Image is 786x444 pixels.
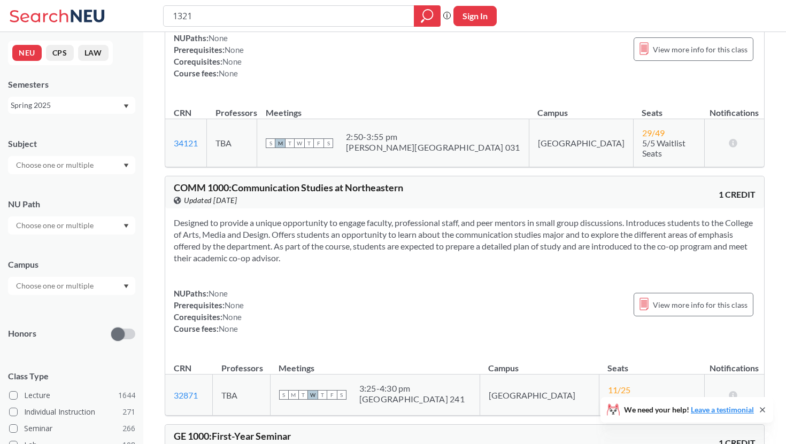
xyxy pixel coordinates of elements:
[184,194,237,206] span: Updated [DATE]
[209,33,228,43] span: None
[9,405,135,419] label: Individual Instruction
[225,45,244,54] span: None
[174,287,244,334] div: NUPaths: Prerequisites: Corequisites: Course fees:
[289,390,298,400] span: M
[174,362,191,374] div: CRN
[207,96,257,119] th: Professors
[653,43,748,56] span: View more info for this class
[174,138,198,148] a: 34121
[174,32,244,79] div: NUPaths: Prerequisites: Corequisites: Course fees:
[12,45,42,61] button: NEU
[529,96,633,119] th: Campus
[124,284,129,289] svg: Dropdown arrow
[314,138,323,148] span: F
[8,277,135,295] div: Dropdown arrow
[421,9,434,24] svg: magnifying glass
[213,375,271,416] td: TBA
[172,7,406,25] input: Class, professor, course number, "phrase"
[359,394,465,404] div: [GEOGRAPHIC_DATA] 241
[8,97,135,114] div: Spring 2025Dropdown arrow
[624,406,754,414] span: We need your help!
[174,430,291,442] span: GE 1000 : First-Year Seminar
[279,390,289,400] span: S
[122,423,135,434] span: 266
[257,96,529,119] th: Meetings
[11,219,101,232] input: Choose one or multiple
[174,107,191,119] div: CRN
[174,217,756,264] section: Designed to provide a unique opportunity to engage faculty, professional staff, and peer mentors ...
[118,390,135,401] span: 1644
[346,131,520,142] div: 2:50 - 3:55 pm
[642,138,685,158] span: 5/5 Waitlist Seats
[209,289,228,298] span: None
[11,279,101,292] input: Choose one or multiple
[414,5,441,27] div: magnifying glass
[174,390,198,400] a: 32871
[124,104,129,108] svg: Dropdown arrow
[719,189,756,200] span: 1 CREDIT
[480,352,599,375] th: Campus
[8,259,135,270] div: Campus
[337,390,346,400] span: S
[608,385,630,395] span: 11 / 25
[122,406,135,418] span: 271
[704,352,764,375] th: Notifications
[8,328,36,340] p: Honors
[270,352,480,375] th: Meetings
[11,159,101,172] input: Choose one or multiple
[642,128,665,138] span: 29 / 49
[346,142,520,153] div: [PERSON_NAME][GEOGRAPHIC_DATA] 031
[275,138,285,148] span: M
[266,138,275,148] span: S
[691,405,754,414] a: Leave a testimonial
[608,395,682,405] span: 10/10 Waitlist Seats
[8,216,135,235] div: Dropdown arrow
[174,182,403,193] span: COMM 1000 : Communication Studies at Northeastern
[323,138,333,148] span: S
[285,138,295,148] span: T
[529,119,633,167] td: [GEOGRAPHIC_DATA]
[298,390,308,400] span: T
[222,57,242,66] span: None
[8,138,135,150] div: Subject
[219,68,238,78] span: None
[9,422,135,435] label: Seminar
[46,45,74,61] button: CPS
[633,96,704,119] th: Seats
[8,79,135,90] div: Semesters
[124,224,129,228] svg: Dropdown arrow
[222,312,242,322] span: None
[653,298,748,311] span: View more info for this class
[318,390,327,400] span: T
[704,96,764,119] th: Notifications
[359,383,465,394] div: 3:25 - 4:30 pm
[11,99,122,111] div: Spring 2025
[480,375,599,416] td: [GEOGRAPHIC_DATA]
[453,6,497,26] button: Sign In
[599,352,704,375] th: Seats
[124,163,129,168] svg: Dropdown arrow
[295,138,304,148] span: W
[304,138,314,148] span: T
[327,390,337,400] span: F
[8,156,135,174] div: Dropdown arrow
[308,390,318,400] span: W
[213,352,271,375] th: Professors
[219,324,238,333] span: None
[78,45,109,61] button: LAW
[207,119,257,167] td: TBA
[225,300,244,310] span: None
[8,198,135,210] div: NU Path
[9,388,135,402] label: Lecture
[8,370,135,382] span: Class Type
